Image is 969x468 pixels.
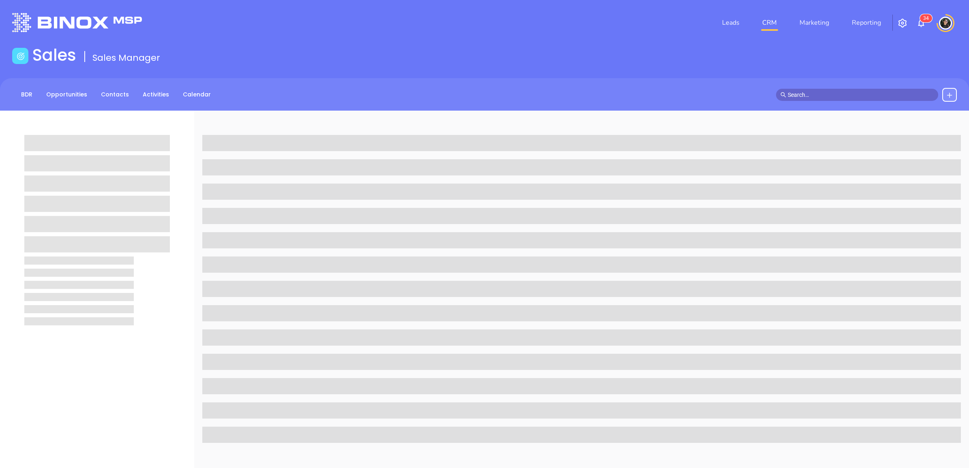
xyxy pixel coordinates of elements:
[138,88,174,101] a: Activities
[32,45,76,65] h1: Sales
[759,15,780,31] a: CRM
[719,15,743,31] a: Leads
[920,14,932,22] sup: 34
[849,15,884,31] a: Reporting
[92,51,160,64] span: Sales Manager
[788,90,934,99] input: Search…
[939,17,952,30] img: user
[898,18,907,28] img: iconSetting
[926,15,929,21] span: 4
[780,92,786,98] span: search
[16,88,37,101] a: BDR
[923,15,926,21] span: 3
[12,13,142,32] img: logo
[41,88,92,101] a: Opportunities
[96,88,134,101] a: Contacts
[916,18,926,28] img: iconNotification
[796,15,832,31] a: Marketing
[178,88,216,101] a: Calendar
